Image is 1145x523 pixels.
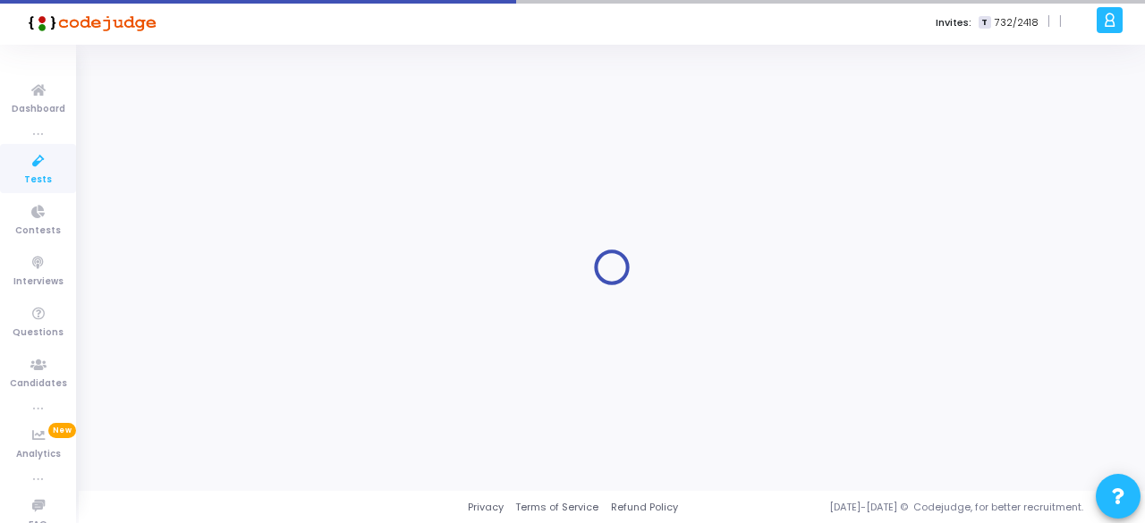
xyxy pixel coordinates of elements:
[13,325,64,341] span: Questions
[16,447,61,462] span: Analytics
[15,224,61,239] span: Contests
[24,173,52,188] span: Tests
[936,15,971,30] label: Invites:
[515,500,598,515] a: Terms of Service
[1047,13,1050,31] span: |
[611,500,678,515] a: Refund Policy
[13,274,64,290] span: Interviews
[678,500,1123,515] div: [DATE]-[DATE] © Codejudge, for better recruitment.
[48,423,76,438] span: New
[1059,13,1062,31] span: |
[10,376,67,392] span: Candidates
[995,15,1039,30] span: 732/2418
[12,102,65,117] span: Dashboard
[468,500,504,515] a: Privacy
[979,16,990,30] span: T
[22,4,157,40] img: logo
